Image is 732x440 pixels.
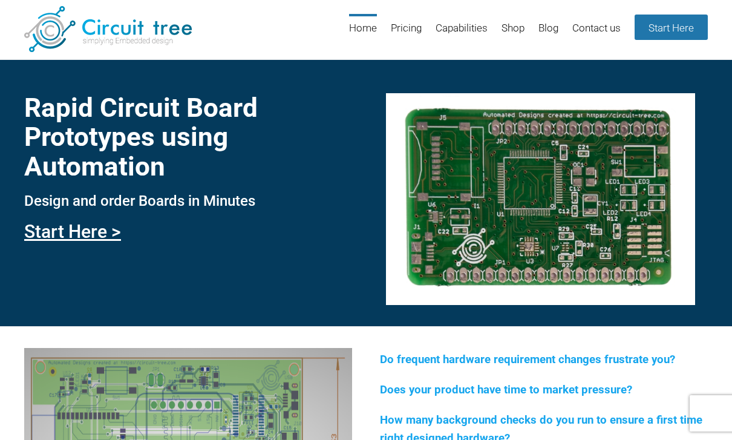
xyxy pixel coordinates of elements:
[380,353,675,366] span: Do frequent hardware requirement changes frustrate you?
[436,14,488,53] a: Capabilities
[538,14,558,53] a: Blog
[24,193,352,209] h3: Design and order Boards in Minutes
[24,93,352,181] h1: Rapid Circuit Board Prototypes using Automation
[24,6,192,52] img: Circuit Tree
[635,15,708,40] a: Start Here
[502,14,524,53] a: Shop
[24,221,121,242] a: Start Here >
[391,14,422,53] a: Pricing
[349,14,377,53] a: Home
[380,383,632,396] span: Does your product have time to market pressure?
[572,14,621,53] a: Contact us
